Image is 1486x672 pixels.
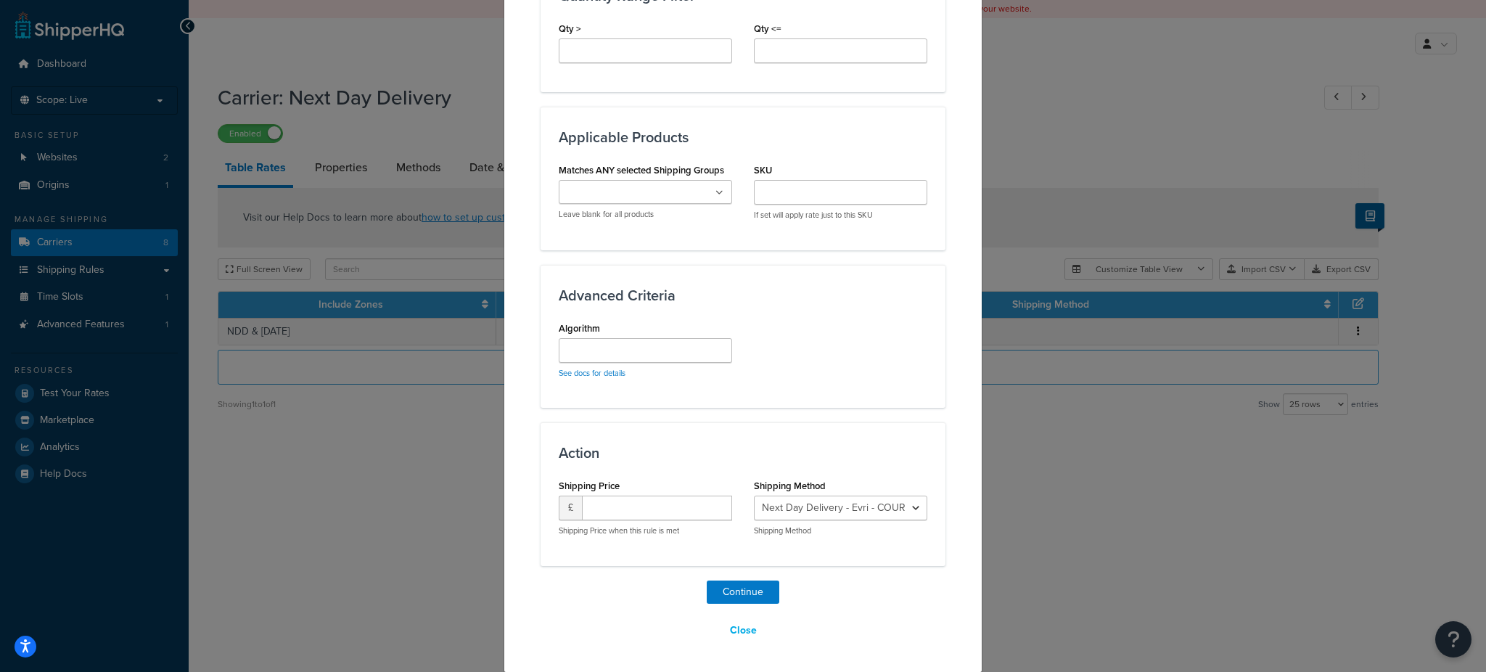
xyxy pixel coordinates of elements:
[754,480,826,491] label: Shipping Method
[754,210,927,221] p: If set will apply rate just to this SKU
[559,209,732,220] p: Leave blank for all products
[754,165,772,176] label: SKU
[559,367,625,379] a: See docs for details
[559,480,620,491] label: Shipping Price
[559,496,582,520] span: £
[559,445,927,461] h3: Action
[754,525,927,536] p: Shipping Method
[559,129,927,145] h3: Applicable Products
[754,23,781,34] label: Qty <=
[559,165,724,176] label: Matches ANY selected Shipping Groups
[559,323,600,334] label: Algorithm
[559,525,732,536] p: Shipping Price when this rule is met
[559,287,927,303] h3: Advanced Criteria
[721,618,766,643] button: Close
[707,581,779,604] button: Continue
[559,23,581,34] label: Qty >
